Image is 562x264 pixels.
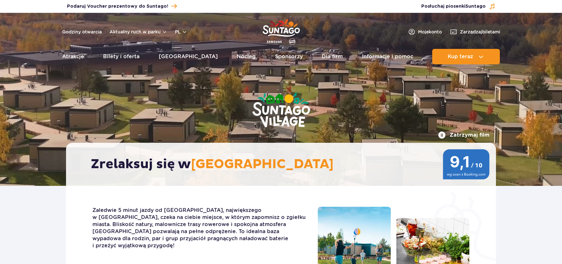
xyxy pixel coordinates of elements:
[421,3,486,10] span: Posłuchaj piosenki
[362,49,413,64] a: Informacje i pomoc
[191,156,334,172] span: [GEOGRAPHIC_DATA]
[421,3,495,10] button: Posłuchaj piosenkiSuntago
[465,4,486,9] span: Suntago
[418,29,442,35] span: Moje konto
[448,54,473,59] span: Kup teraz
[92,207,308,249] p: Zaledwie 5 minut jazdy od [GEOGRAPHIC_DATA], największego w [GEOGRAPHIC_DATA], czeka na ciebie mi...
[175,29,187,35] button: pl
[226,68,336,154] img: Suntago Village
[408,28,442,36] a: Mojekonto
[322,49,343,64] a: Dla firm
[443,149,490,179] img: 9,1/10 wg ocen z Booking.com
[103,49,139,64] a: Bilety i oferta
[450,28,500,36] a: Zarządzajbiletami
[67,2,177,11] a: Podaruj Voucher prezentowy do Suntago!
[91,156,478,172] h2: Zrelaksuj się w
[438,131,490,139] button: Zatrzymaj film
[62,29,102,35] a: Godziny otwarcia
[262,16,300,46] a: Park of Poland
[275,49,303,64] a: Sponsorzy
[159,49,218,64] a: [GEOGRAPHIC_DATA]
[460,29,500,35] span: Zarządzaj biletami
[432,49,500,64] button: Kup teraz
[62,49,84,64] a: Atrakcje
[110,29,167,34] button: Aktualny ruch w parku
[67,3,168,10] span: Podaruj Voucher prezentowy do Suntago!
[237,49,256,64] a: Nocleg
